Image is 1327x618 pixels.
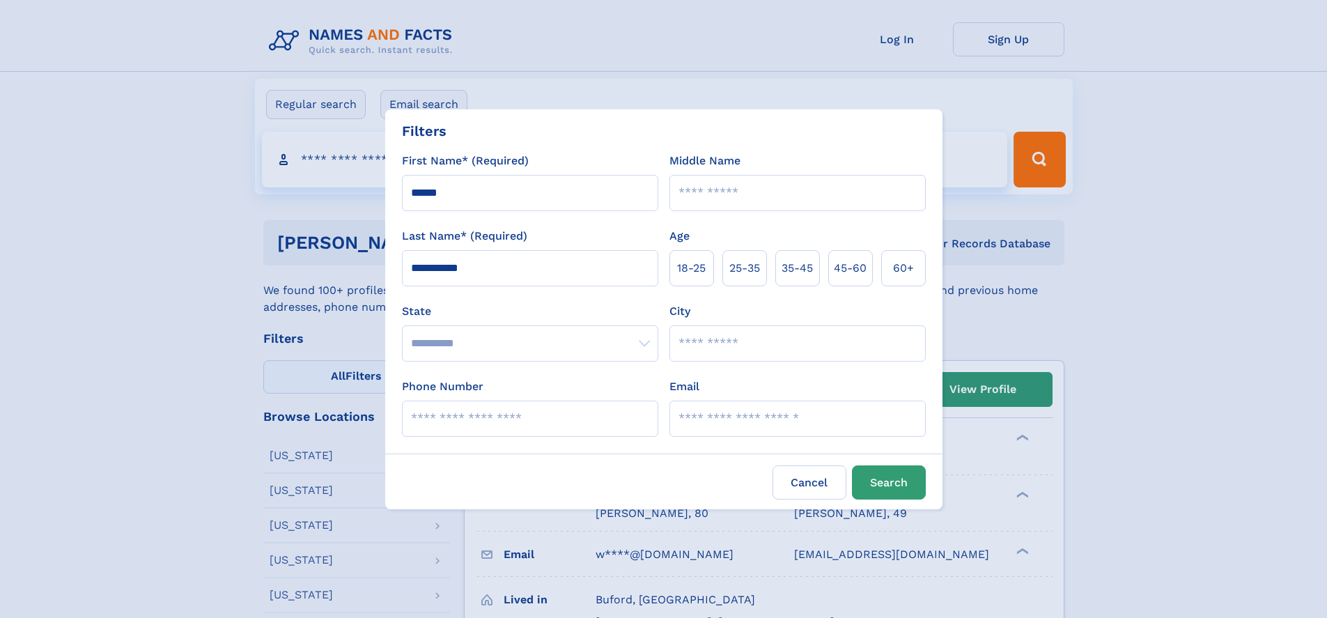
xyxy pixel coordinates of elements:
[402,228,527,245] label: Last Name* (Required)
[669,303,690,320] label: City
[834,260,867,277] span: 45‑60
[677,260,706,277] span: 18‑25
[402,303,658,320] label: State
[669,228,690,245] label: Age
[729,260,760,277] span: 25‑35
[893,260,914,277] span: 60+
[852,465,926,500] button: Search
[669,378,699,395] label: Email
[782,260,813,277] span: 35‑45
[402,378,483,395] label: Phone Number
[402,153,529,169] label: First Name* (Required)
[669,153,740,169] label: Middle Name
[402,121,447,141] div: Filters
[773,465,846,500] label: Cancel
